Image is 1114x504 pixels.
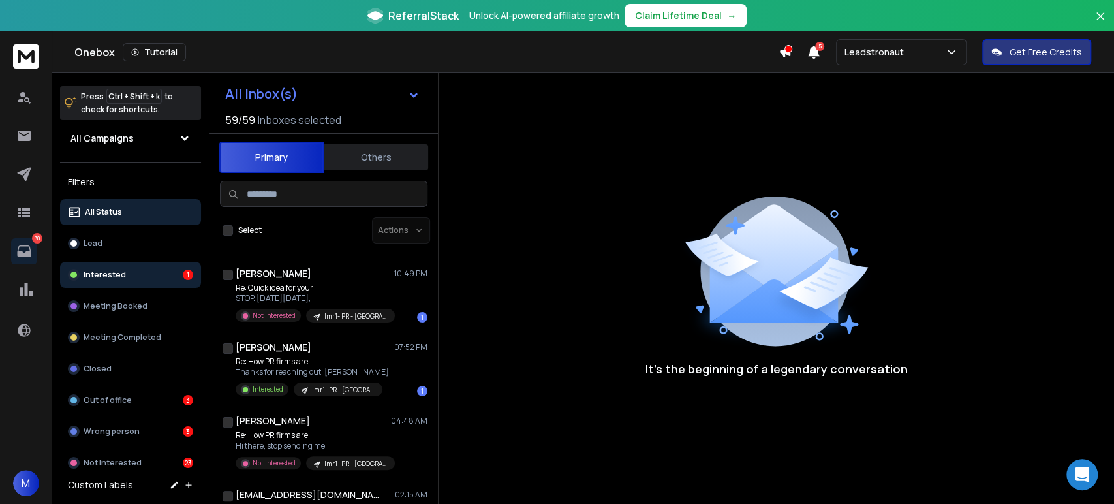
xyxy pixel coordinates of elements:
h3: Inboxes selected [258,112,341,128]
button: Tutorial [123,43,186,61]
button: Primary [219,142,324,173]
p: Press to check for shortcuts. [81,90,173,116]
button: Out of office3 [60,387,201,413]
p: Meeting Completed [84,332,161,343]
div: 1 [183,270,193,280]
h1: All Campaigns [70,132,134,145]
span: 5 [815,42,824,51]
h1: All Inbox(s) [225,87,298,101]
button: Not Interested23 [60,450,201,476]
p: Re: Quick idea for your [236,283,392,293]
label: Select [238,225,262,236]
p: 10:49 PM [394,268,427,279]
p: Interested [84,270,126,280]
span: → [727,9,736,22]
p: Not Interested [253,311,296,321]
p: It’s the beginning of a legendary conversation [645,360,908,378]
p: All Status [85,207,122,217]
p: Thanks for reaching out, [PERSON_NAME]. [236,367,391,377]
p: Wrong person [84,426,140,437]
p: 30 [32,233,42,244]
p: Not Interested [84,458,142,468]
p: Leadstronaut [844,46,909,59]
div: 3 [183,395,193,405]
button: Lead [60,230,201,257]
button: Interested1 [60,262,201,288]
button: Claim Lifetime Deal→ [625,4,747,27]
button: Meeting Booked [60,293,201,319]
h3: Filters [60,173,201,191]
button: All Status [60,199,201,225]
h1: [EMAIL_ADDRESS][DOMAIN_NAME] [236,488,379,501]
div: 1 [417,386,427,396]
button: Closed [60,356,201,382]
p: 02:15 AM [395,490,427,500]
h3: Custom Labels [68,479,133,492]
button: Meeting Completed [60,324,201,351]
p: Meeting Booked [84,301,147,311]
p: Out of office [84,395,132,405]
button: M [13,470,39,496]
h1: [PERSON_NAME] [236,267,311,280]
h1: [PERSON_NAME] [236,415,310,428]
p: Re: How PR firms are [236,356,391,367]
p: Not Interested [253,458,296,468]
a: 30 [11,238,37,264]
span: Ctrl + Shift + k [106,89,162,104]
button: Others [324,143,428,172]
span: ReferralStack [388,8,459,24]
p: 04:48 AM [391,416,427,426]
div: 23 [183,458,193,468]
p: Interested [253,385,283,394]
p: 07:52 PM [394,342,427,353]
div: 3 [183,426,193,437]
button: All Campaigns [60,125,201,151]
span: 59 / 59 [225,112,255,128]
p: Re: How PR firms are [236,430,392,441]
button: Close banner [1092,8,1109,39]
p: Imr1- PR - [GEOGRAPHIC_DATA] [324,459,387,469]
p: Unlock AI-powered affiliate growth [469,9,619,22]
p: Closed [84,364,112,374]
p: Hi there, stop sending me [236,441,392,451]
div: Open Intercom Messenger [1066,459,1098,490]
p: STOP. [DATE][DATE], [236,293,392,304]
button: Get Free Credits [982,39,1091,65]
p: Imr1- PR - [GEOGRAPHIC_DATA] [312,385,375,395]
button: All Inbox(s) [215,81,430,107]
p: Imr1- PR - [GEOGRAPHIC_DATA] [324,311,387,321]
div: Onebox [74,43,779,61]
button: Wrong person3 [60,418,201,445]
p: Lead [84,238,102,249]
div: 1 [417,312,427,323]
h1: [PERSON_NAME] [236,341,311,354]
p: Get Free Credits [1010,46,1082,59]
